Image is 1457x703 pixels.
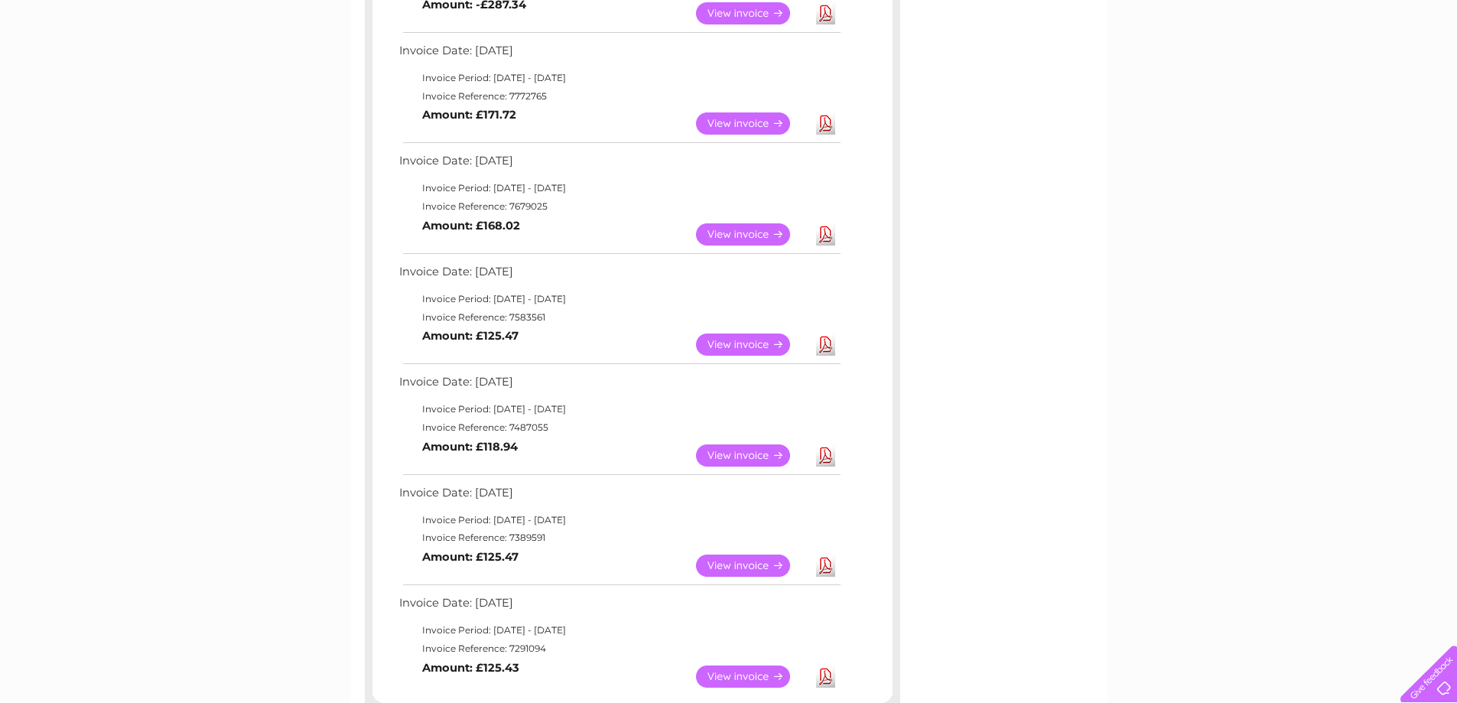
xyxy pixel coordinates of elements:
[51,40,129,86] img: logo.png
[395,593,843,621] td: Invoice Date: [DATE]
[816,444,835,467] a: Download
[696,444,808,467] a: View
[422,219,520,233] b: Amount: £168.02
[1226,65,1260,76] a: Energy
[1188,65,1217,76] a: Water
[395,179,843,197] td: Invoice Period: [DATE] - [DATE]
[395,640,843,658] td: Invoice Reference: 7291094
[395,151,843,179] td: Invoice Date: [DATE]
[816,112,835,135] a: Download
[395,262,843,290] td: Invoice Date: [DATE]
[422,440,518,454] b: Amount: £118.94
[696,223,808,246] a: View
[422,108,516,122] b: Amount: £171.72
[816,666,835,688] a: Download
[368,8,1091,74] div: Clear Business is a trading name of Verastar Limited (registered in [GEOGRAPHIC_DATA] No. 3667643...
[395,483,843,511] td: Invoice Date: [DATE]
[816,555,835,577] a: Download
[1169,8,1274,27] a: 0333 014 3131
[816,334,835,356] a: Download
[395,290,843,308] td: Invoice Period: [DATE] - [DATE]
[395,400,843,418] td: Invoice Period: [DATE] - [DATE]
[696,334,808,356] a: View
[395,87,843,106] td: Invoice Reference: 7772765
[696,2,808,24] a: View
[696,112,808,135] a: View
[395,621,843,640] td: Invoice Period: [DATE] - [DATE]
[1355,65,1393,76] a: Contact
[395,308,843,327] td: Invoice Reference: 7583561
[395,41,843,69] td: Invoice Date: [DATE]
[395,418,843,437] td: Invoice Reference: 7487055
[395,69,843,87] td: Invoice Period: [DATE] - [DATE]
[1324,65,1346,76] a: Blog
[395,511,843,529] td: Invoice Period: [DATE] - [DATE]
[696,555,808,577] a: View
[1269,65,1315,76] a: Telecoms
[422,550,519,564] b: Amount: £125.47
[395,197,843,216] td: Invoice Reference: 7679025
[696,666,808,688] a: View
[1407,65,1442,76] a: Log out
[422,329,519,343] b: Amount: £125.47
[816,223,835,246] a: Download
[395,372,843,400] td: Invoice Date: [DATE]
[816,2,835,24] a: Download
[395,529,843,547] td: Invoice Reference: 7389591
[422,661,519,675] b: Amount: £125.43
